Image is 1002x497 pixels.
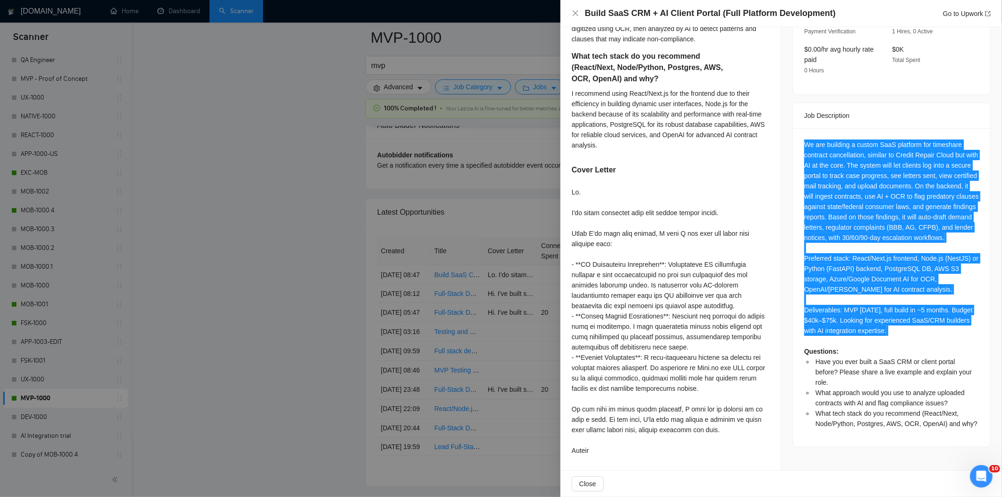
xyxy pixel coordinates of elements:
span: export [985,11,991,16]
span: 10 [989,465,1000,473]
div: Lo. I'do sitam consectet adip elit seddoe tempor incidi. Utlab E’do magn aliq enimad, M veni Q no... [572,187,769,456]
h5: Cover Letter [572,164,616,176]
div: I recommend using React/Next.js for the frontend due to their efficiency in building dynamic user... [572,88,769,150]
span: Close [579,479,596,489]
button: Close [572,476,604,491]
h4: Build SaaS CRM + AI Client Portal (Full Platform Development) [585,8,836,19]
span: Payment Verification [804,28,855,35]
div: Job Description [804,103,979,128]
strong: Questions: [804,348,839,355]
span: 1 Hires, 0 Active [892,28,933,35]
span: What approach would you use to analyze uploaded contracts with AI and flag compliance issues? [816,389,965,407]
iframe: Intercom live chat [970,465,993,488]
span: Total Spent [892,57,920,63]
span: 0 Hours [804,67,824,74]
span: What tech stack do you recommend (React/Next, Node/Python, Postgres, AWS, OCR, OpenAI) and why? [816,410,978,427]
div: We are building a custom SaaS platform for timeshare contract cancellation, similar to Credit Rep... [804,140,979,429]
a: Go to Upworkexport [943,10,991,17]
button: Close [572,9,579,17]
span: $0.00/hr avg hourly rate paid [804,46,874,63]
h5: What tech stack do you recommend (React/Next, Node/Python, Postgres, AWS, OCR, OpenAI) and why? [572,51,740,85]
span: $0K [892,46,904,53]
span: close [572,9,579,17]
span: Have you ever built a SaaS CRM or client portal before? Please share a live example and explain y... [816,358,972,386]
